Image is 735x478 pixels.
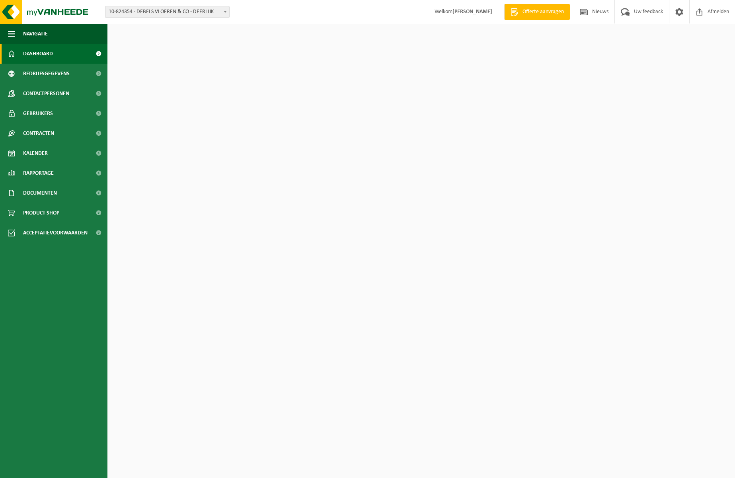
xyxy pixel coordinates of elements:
span: Product Shop [23,203,59,223]
span: 10-824354 - DEBELS VLOEREN & CO - DEERLIJK [105,6,229,18]
span: Bedrijfsgegevens [23,64,70,84]
span: Rapportage [23,163,54,183]
span: Offerte aanvragen [521,8,566,16]
strong: [PERSON_NAME] [452,9,492,15]
span: Documenten [23,183,57,203]
span: Acceptatievoorwaarden [23,223,88,243]
span: Contactpersonen [23,84,69,103]
span: 10-824354 - DEBELS VLOEREN & CO - DEERLIJK [105,6,230,18]
a: Offerte aanvragen [504,4,570,20]
span: Dashboard [23,44,53,64]
span: Kalender [23,143,48,163]
span: Gebruikers [23,103,53,123]
span: Navigatie [23,24,48,44]
span: Contracten [23,123,54,143]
